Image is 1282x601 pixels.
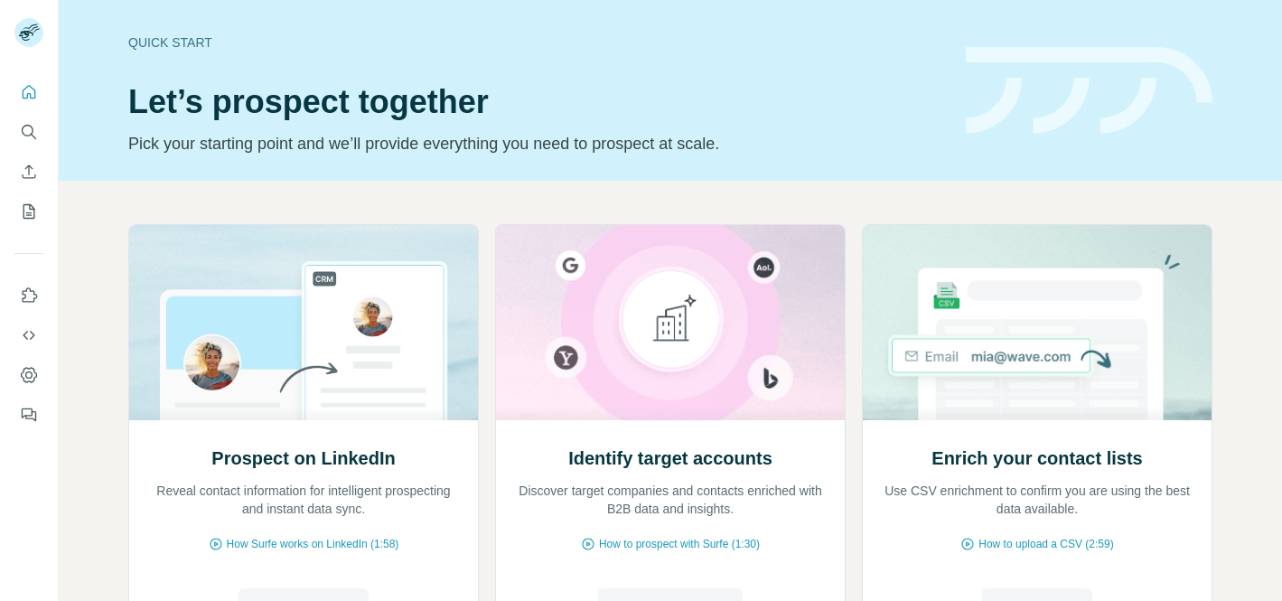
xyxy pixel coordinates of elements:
[14,359,43,391] button: Dashboard
[128,33,944,52] div: Quick start
[862,225,1212,420] img: Enrich your contact lists
[966,47,1212,135] img: banner
[978,536,1113,552] span: How to upload a CSV (2:59)
[881,482,1193,518] p: Use CSV enrichment to confirm you are using the best data available.
[14,76,43,108] button: Quick start
[128,84,944,120] h1: Let’s prospect together
[514,482,827,518] p: Discover target companies and contacts enriched with B2B data and insights.
[147,482,460,518] p: Reveal contact information for intelligent prospecting and instant data sync.
[568,446,772,471] h2: Identify target accounts
[14,399,43,431] button: Feedback
[227,536,399,552] span: How Surfe works on LinkedIn (1:58)
[128,131,944,156] p: Pick your starting point and we’ll provide everything you need to prospect at scale.
[599,536,760,552] span: How to prospect with Surfe (1:30)
[495,225,846,420] img: Identify target accounts
[14,155,43,188] button: Enrich CSV
[128,225,479,420] img: Prospect on LinkedIn
[14,116,43,148] button: Search
[211,446,395,471] h2: Prospect on LinkedIn
[14,195,43,228] button: My lists
[931,446,1142,471] h2: Enrich your contact lists
[14,279,43,312] button: Use Surfe on LinkedIn
[14,319,43,352] button: Use Surfe API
